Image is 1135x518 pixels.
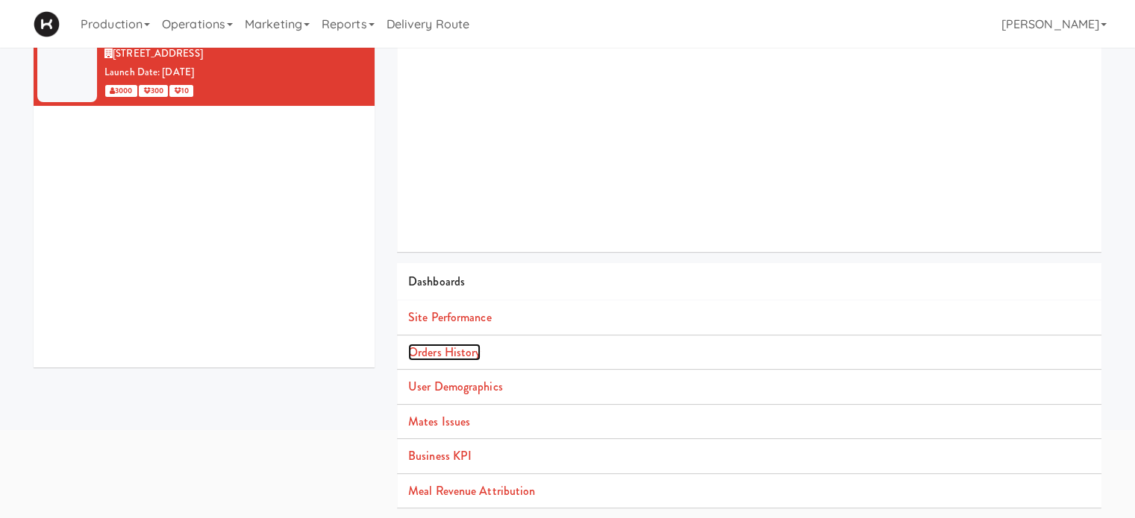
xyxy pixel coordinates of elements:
[408,309,492,326] a: Site Performance
[113,46,203,60] span: [STREET_ADDRESS]
[105,85,137,97] span: 3000
[408,482,535,499] a: Meal Revenue Attribution
[34,11,60,37] img: Micromart
[408,344,481,361] a: Orders History
[408,447,472,464] a: Business KPI
[169,85,193,97] span: 10
[408,273,465,290] span: Dashboards
[408,378,503,395] a: User Demographics
[139,85,168,97] span: 300
[104,63,363,82] div: Launch Date: [DATE]
[408,413,470,430] a: Mates Issues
